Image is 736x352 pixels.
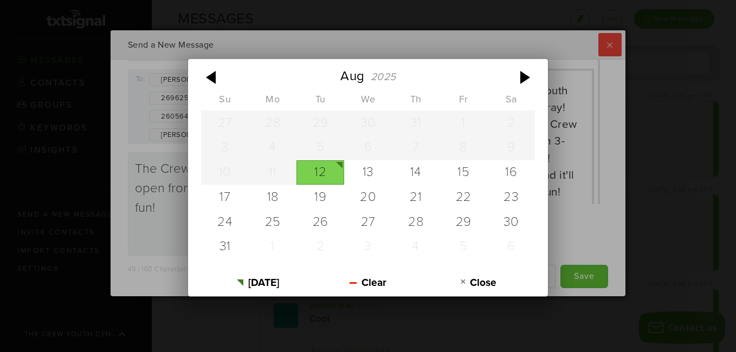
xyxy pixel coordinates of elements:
div: 08/20/2025 [344,185,392,210]
div: 07/28/2025 [249,110,296,135]
div: 08/02/2025 [487,110,535,135]
div: 08/27/2025 [344,210,392,234]
div: 08/03/2025 [201,135,249,160]
div: 08/15/2025 [440,160,487,185]
div: 08/10/2025 [201,160,249,185]
div: 08/18/2025 [249,185,296,210]
div: 08/19/2025 [296,185,344,210]
div: 08/16/2025 [487,160,535,185]
div: 08/22/2025 [440,185,487,210]
div: 09/03/2025 [344,234,392,259]
div: Aug [340,69,365,84]
div: 08/04/2025 [249,135,296,160]
th: Monday [249,94,296,110]
div: 09/06/2025 [487,234,535,259]
div: 08/29/2025 [440,210,487,234]
th: Tuesday [296,94,344,110]
div: 08/05/2025 [296,135,344,160]
div: 07/29/2025 [296,110,344,135]
button: [DATE] [203,269,313,296]
th: Thursday [392,94,440,110]
div: 2025 [371,70,396,83]
div: 08/11/2025 [249,160,296,185]
div: 08/26/2025 [296,210,344,234]
div: 08/30/2025 [487,210,535,234]
div: 08/12/2025 [296,160,344,185]
div: 09/01/2025 [249,234,296,259]
div: 08/17/2025 [201,185,249,210]
div: 07/31/2025 [392,110,440,135]
button: Clear [313,269,423,296]
th: Saturday [487,94,535,110]
div: 08/28/2025 [392,210,440,234]
div: 08/23/2025 [487,185,535,210]
div: 08/06/2025 [344,135,392,160]
div: 07/30/2025 [344,110,392,135]
div: 09/05/2025 [440,234,487,259]
div: 08/09/2025 [487,135,535,160]
div: 08/07/2025 [392,135,440,160]
div: 08/21/2025 [392,185,440,210]
div: 08/08/2025 [440,135,487,160]
button: Close [423,269,533,296]
th: Friday [440,94,487,110]
div: 09/02/2025 [296,234,344,259]
div: 08/31/2025 [201,234,249,259]
div: 08/01/2025 [440,110,487,135]
div: 08/24/2025 [201,210,249,234]
div: 08/25/2025 [249,210,296,234]
div: 08/13/2025 [344,160,392,185]
th: Sunday [201,94,249,110]
th: Wednesday [344,94,392,110]
div: 08/14/2025 [392,160,440,185]
div: 09/04/2025 [392,234,440,259]
div: 07/27/2025 [201,110,249,135]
